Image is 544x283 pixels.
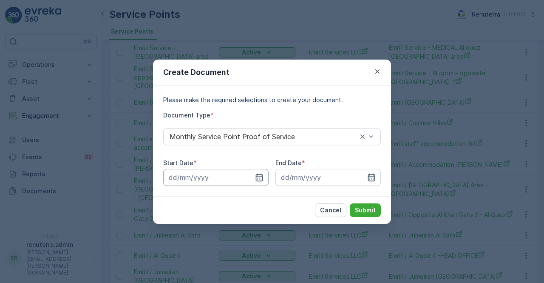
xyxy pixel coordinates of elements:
p: Create Document [163,66,229,78]
label: End Date [275,159,302,166]
label: Start Date [163,159,193,166]
input: dd/mm/yyyy [275,169,381,186]
button: Cancel [315,203,346,217]
p: Please make the required selections to create your document. [163,96,381,104]
label: Document Type [163,111,210,119]
p: Submit [355,206,376,214]
button: Submit [350,203,381,217]
input: dd/mm/yyyy [163,169,269,186]
p: Cancel [320,206,341,214]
